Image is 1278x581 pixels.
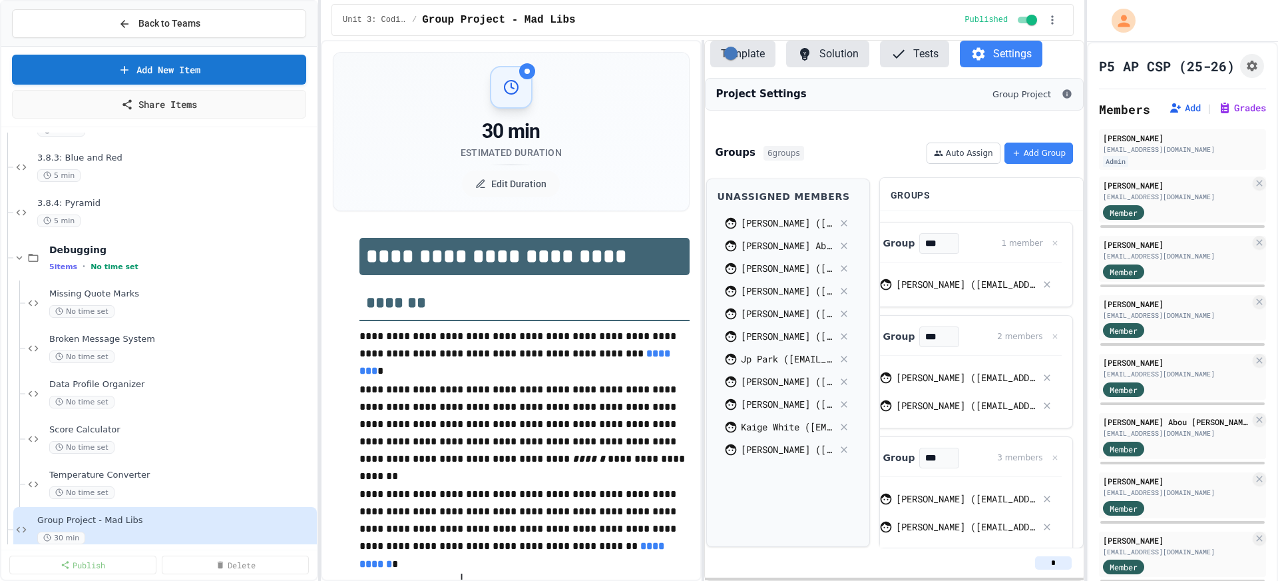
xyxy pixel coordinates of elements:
button: Tests [880,41,949,67]
div: [EMAIL_ADDRESS][DOMAIN_NAME] [1103,488,1250,498]
span: No time set [49,350,114,363]
span: 5 min [37,169,81,182]
div: [PERSON_NAME] ([EMAIL_ADDRESS][DOMAIN_NAME]) [896,370,1036,384]
div: [EMAIL_ADDRESS][DOMAIN_NAME] [1103,310,1250,320]
span: Member [1110,207,1138,219]
div: [PERSON_NAME] [1103,356,1250,368]
div: [PERSON_NAME] Abou [PERSON_NAME] ([EMAIL_ADDRESS][DOMAIN_NAME]) [741,239,833,253]
div: [PERSON_NAME] ([EMAIL_ADDRESS][DOMAIN_NAME]) [741,306,833,320]
div: Unassigned Members [718,190,859,204]
div: Jp Park ([EMAIL_ADDRESS][DOMAIN_NAME]) [741,352,833,366]
span: Group Project - Mad Libs [37,515,314,526]
span: Member [1110,324,1138,336]
button: Settings [960,41,1042,67]
a: Share Items [12,90,306,119]
span: / [412,15,417,25]
button: Solution [786,41,869,67]
span: 3.8.3: Blue and Red [37,153,314,164]
a: Delete [162,556,309,574]
span: 3.8.4: Pyramid [37,198,314,209]
div: [PERSON_NAME] ([EMAIL_ADDRESS][DOMAIN_NAME]) [741,261,833,275]
div: [PERSON_NAME] [1103,239,1250,251]
span: 6 groups [763,146,804,161]
div: [EMAIL_ADDRESS][DOMAIN_NAME] [1103,145,1262,155]
span: Score Calculator [49,424,314,436]
div: Estimated Duration [461,146,562,159]
span: Member [1110,502,1138,514]
div: [PERSON_NAME] [1103,475,1250,487]
span: Missing Quote Marks [49,289,314,300]
span: Broken Message System [49,334,314,345]
button: Add [1169,101,1201,115]
button: Edit Duration [462,171,560,197]
button: Back to Teams [12,9,306,38]
div: [EMAIL_ADDRESS][DOMAIN_NAME] [1103,547,1250,557]
span: No time set [49,396,114,408]
span: Debugging [49,244,314,256]
span: No time set [49,441,114,454]
div: [PERSON_NAME] ([EMAIL_ADDRESS][DOMAIN_NAME]) [741,216,833,230]
button: Add Group [1004,143,1074,164]
div: [PERSON_NAME] ([EMAIL_ADDRESS][DOMAIN_NAME]) [741,374,833,388]
div: [PERSON_NAME] ([EMAIL_ADDRESS][DOMAIN_NAME]) [741,442,833,456]
span: Back to Teams [138,17,200,31]
h2: Members [1099,100,1150,119]
span: No time set [49,486,114,499]
button: Assignment Settings [1240,54,1264,78]
div: 1 member [1001,237,1042,249]
a: Add New Item [12,55,306,85]
div: [PERSON_NAME] ([EMAIL_ADDRESS][DOMAIN_NAME]) [741,284,833,298]
div: [PERSON_NAME] ([EMAIL_ADDRESS][DOMAIN_NAME]) [896,398,1036,412]
div: [PERSON_NAME] [1103,132,1262,144]
span: Member [1110,561,1138,573]
span: Member [1110,443,1138,455]
div: [PERSON_NAME] ([EMAIL_ADDRESS][DOMAIN_NAME]) [896,520,1036,534]
span: 5 items [49,263,77,271]
div: 2 members [997,330,1042,342]
div: [PERSON_NAME] ([EMAIL_ADDRESS][DOMAIN_NAME]) [896,492,1036,506]
span: Published [964,15,1008,25]
span: Temperature Converter [49,470,314,481]
span: | [1206,100,1213,116]
div: Admin [1103,156,1128,167]
button: Grades [1218,101,1266,115]
div: 30 min [461,119,562,143]
div: Content is published and visible to students [964,12,1040,28]
div: [PERSON_NAME] [1103,179,1250,191]
h1: P5 AP CSP (25-26) [1099,57,1235,75]
div: [PERSON_NAME] ([EMAIL_ADDRESS][DOMAIN_NAME]) [741,329,833,343]
h3: Project Settings [716,87,807,102]
div: [PERSON_NAME] ([EMAIL_ADDRESS][DOMAIN_NAME]) [896,277,1036,291]
div: [PERSON_NAME] [1103,298,1250,310]
div: My Account [1098,5,1139,36]
span: Unit 3: Coding [343,15,407,25]
span: No time set [91,263,138,271]
div: [PERSON_NAME] Abou [PERSON_NAME] [1103,416,1250,428]
div: [EMAIL_ADDRESS][DOMAIN_NAME] [1103,251,1250,261]
div: [PERSON_NAME] [1103,534,1250,546]
span: Member [1110,384,1138,396]
span: No time set [49,305,114,318]
div: Kaige White ([EMAIL_ADDRESS][DOMAIN_NAME]) [741,420,833,434]
div: 3 members [997,452,1042,464]
span: Group Project - Mad Libs [422,12,575,28]
div: Groups [891,189,1073,203]
span: Member [1110,266,1138,278]
div: [EMAIL_ADDRESS][DOMAIN_NAME] [1103,428,1250,438]
span: Group [883,451,915,465]
div: [EMAIL_ADDRESS][DOMAIN_NAME] [1103,369,1250,379]
span: Group [883,237,915,251]
span: Group Project [992,88,1051,101]
span: 5 min [37,215,81,227]
h3: Groups [716,145,755,161]
div: [PERSON_NAME] ([EMAIL_ADDRESS][DOMAIN_NAME]) [741,397,833,411]
span: Group [883,330,915,344]
span: Data Profile Organizer [49,379,314,390]
span: 30 min [37,532,85,544]
div: [EMAIL_ADDRESS][DOMAIN_NAME] [1103,192,1250,202]
span: • [83,261,85,272]
button: Auto Assign [927,143,1000,164]
a: Publish [9,556,156,574]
